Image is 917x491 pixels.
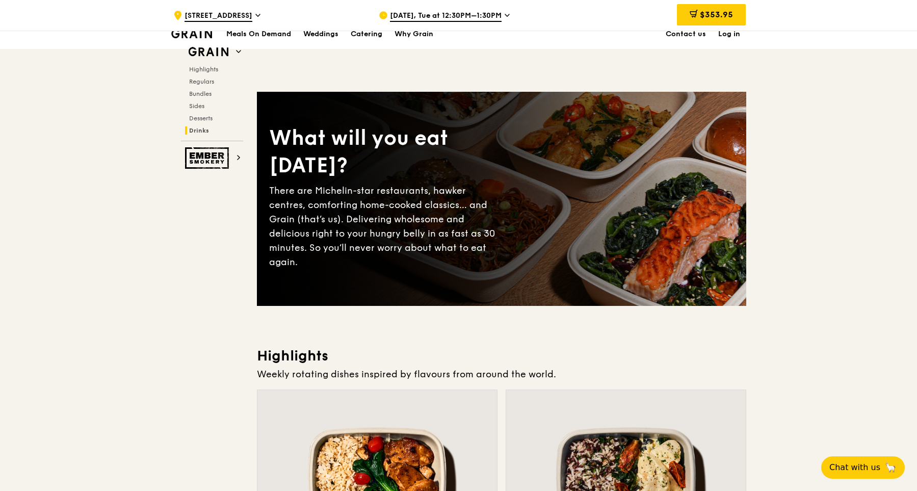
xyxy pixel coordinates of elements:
[700,10,733,19] span: $353.95
[189,78,214,85] span: Regulars
[185,147,232,169] img: Ember Smokery web logo
[345,19,388,49] a: Catering
[351,19,382,49] div: Catering
[185,11,252,22] span: [STREET_ADDRESS]
[269,184,502,269] div: There are Michelin-star restaurants, hawker centres, comforting home-cooked classics… and Grain (...
[660,19,712,49] a: Contact us
[189,66,218,73] span: Highlights
[189,115,213,122] span: Desserts
[226,29,291,39] h1: Meals On Demand
[884,461,897,474] span: 🦙
[303,19,338,49] div: Weddings
[388,19,439,49] a: Why Grain
[390,11,502,22] span: [DATE], Tue at 12:30PM–1:30PM
[712,19,746,49] a: Log in
[395,19,433,49] div: Why Grain
[257,367,746,381] div: Weekly rotating dishes inspired by flavours from around the world.
[189,90,212,97] span: Bundles
[297,19,345,49] a: Weddings
[269,124,502,179] div: What will you eat [DATE]?
[185,43,232,61] img: Grain web logo
[821,456,905,479] button: Chat with us🦙
[257,347,746,365] h3: Highlights
[189,127,209,134] span: Drinks
[829,461,880,474] span: Chat with us
[189,102,204,110] span: Sides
